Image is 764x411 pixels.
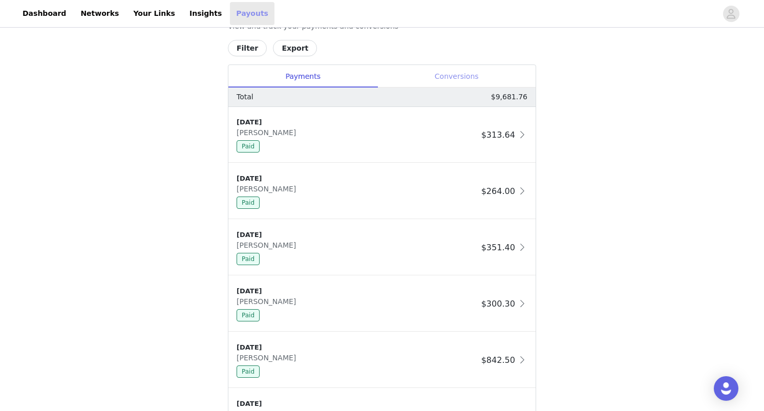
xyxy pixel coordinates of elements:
span: Paid [237,365,260,378]
span: Paid [237,197,260,209]
p: Total [237,92,253,102]
div: clickable-list-item [228,332,536,388]
div: [DATE] [237,117,477,127]
a: Payouts [230,2,274,25]
div: avatar [726,6,736,22]
span: $351.40 [481,243,515,252]
div: clickable-list-item [228,107,536,163]
div: [DATE] [237,174,477,184]
span: $842.50 [481,355,515,365]
a: Dashboard [16,2,72,25]
button: Filter [228,40,267,56]
div: Payments [228,65,377,88]
span: Paid [237,253,260,265]
div: clickable-list-item [228,163,536,220]
span: Paid [237,309,260,321]
div: Conversions [377,65,536,88]
span: $313.64 [481,130,515,140]
div: [DATE] [237,230,477,240]
div: [DATE] [237,399,477,409]
div: Open Intercom Messenger [714,376,738,401]
span: [PERSON_NAME] [237,297,300,306]
div: [DATE] [237,342,477,353]
a: Your Links [127,2,181,25]
span: [PERSON_NAME] [237,128,300,137]
span: [PERSON_NAME] [237,185,300,193]
a: Insights [183,2,228,25]
span: Paid [237,140,260,153]
span: [PERSON_NAME] [237,354,300,362]
a: Networks [74,2,125,25]
div: clickable-list-item [228,220,536,276]
div: [DATE] [237,286,477,296]
button: Export [273,40,317,56]
span: $300.30 [481,299,515,309]
span: [PERSON_NAME] [237,241,300,249]
div: clickable-list-item [228,276,536,332]
span: $264.00 [481,186,515,196]
p: $9,681.76 [491,92,527,102]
